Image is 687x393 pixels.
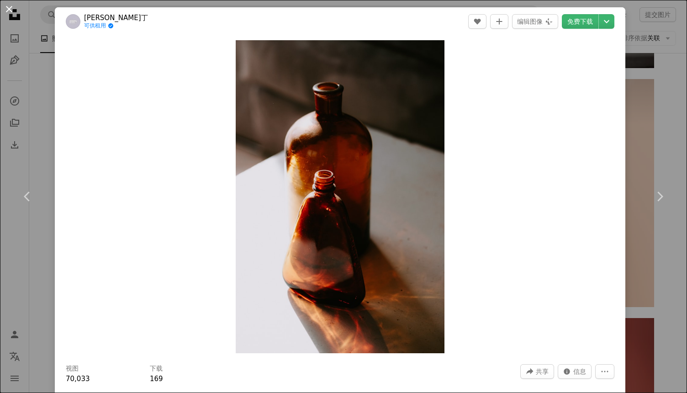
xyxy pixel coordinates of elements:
[599,14,614,29] button: 选择下载大小
[66,364,79,373] h3: 视图
[150,375,163,383] span: 169
[512,14,558,29] button: 编辑图像
[236,40,444,353] button: 放大此图像
[517,15,543,28] font: 编辑图像
[520,364,554,379] button: 分享此图片
[150,364,163,373] h3: 下载
[84,22,148,30] a: 可供租用
[236,40,444,353] img: 一个棕色的瓶子放在一张白色的桌子上
[536,365,549,378] span: 共享
[84,13,148,22] a: [PERSON_NAME]丁
[66,14,80,29] img: 前往Mathias Reding的个人资料
[595,364,614,379] button: 更多行动
[468,14,486,29] button: 喜欢
[558,364,592,379] button: 此图片的统计信息
[632,153,687,240] a: Next
[573,365,586,378] span: 信息
[562,14,598,29] a: 免费下载
[84,22,106,30] font: 可供租用
[66,375,90,383] span: 70,033
[490,14,508,29] button: 添加到收藏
